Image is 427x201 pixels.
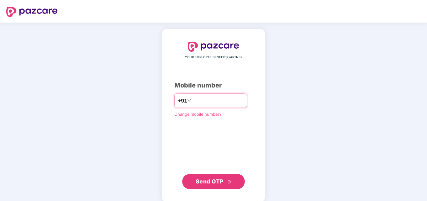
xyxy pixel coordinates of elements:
[196,178,224,185] span: Send OTP
[188,42,239,52] img: logo
[228,180,232,184] span: double-right
[174,112,222,117] a: Change mobile number?
[174,81,253,90] div: Mobile number
[182,174,245,189] button: Send OTPdouble-right
[6,7,58,17] img: logo
[178,97,187,105] span: +91
[187,99,191,103] span: down
[185,55,242,60] span: YOUR EMPLOYEE BENEFITS PARTNER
